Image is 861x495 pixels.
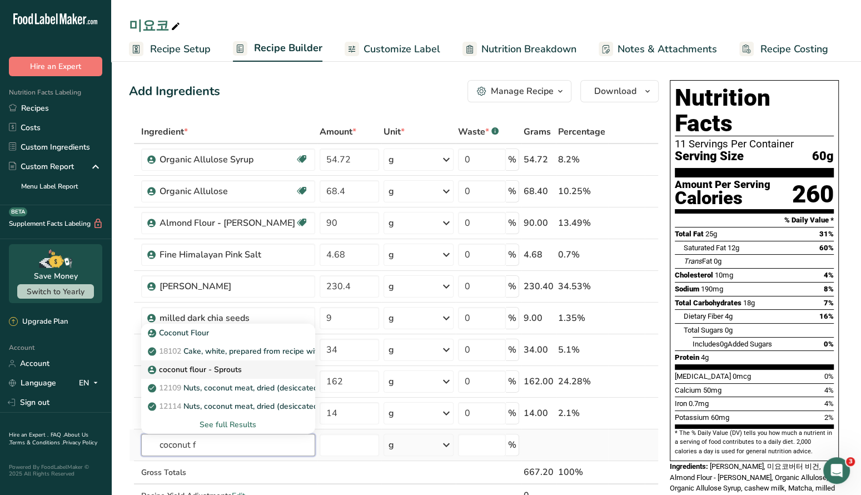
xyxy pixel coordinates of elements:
[320,125,356,138] span: Amount
[739,37,828,62] a: Recipe Costing
[743,299,755,307] span: 18g
[9,207,27,216] div: BETA
[9,373,56,393] a: Language
[675,285,699,293] span: Sodium
[701,285,723,293] span: 190mg
[389,216,394,230] div: g
[558,311,606,325] div: 1.35%
[675,85,834,136] h1: Nutrition Facts
[558,153,606,166] div: 8.2%
[618,42,717,57] span: Notes & Attachments
[733,372,751,380] span: 0mcg
[558,466,606,479] div: 100%
[34,270,78,282] div: Save Money
[684,257,712,265] span: Fat
[141,125,188,138] span: Ingredient
[675,399,687,408] span: Iron
[558,375,606,388] div: 24.28%
[160,248,298,261] div: Fine Himalayan Pink Salt
[150,364,242,375] p: coconut flour - Sprouts
[524,375,554,388] div: 162.00
[9,431,48,439] a: Hire an Expert .
[792,180,834,209] div: 260
[824,340,834,348] span: 0%
[705,230,717,238] span: 25g
[384,125,405,138] span: Unit
[51,431,64,439] a: FAQ .
[675,180,770,190] div: Amount Per Serving
[728,244,739,252] span: 12g
[389,343,394,357] div: g
[389,407,394,420] div: g
[684,326,723,334] span: Total Sugars
[675,190,770,206] div: Calories
[141,379,315,397] a: 12109Nuts, coconut meat, dried (desiccated), sweetened, flaked, packaged
[160,185,295,198] div: Organic Allulose
[846,457,855,466] span: 3
[675,214,834,227] section: % Daily Value *
[159,383,181,393] span: 12109
[17,284,94,299] button: Switch to Yearly
[819,230,834,238] span: 31%
[9,316,68,328] div: Upgrade Plan
[558,280,606,293] div: 34.53%
[675,271,713,279] span: Cholesterol
[693,340,772,348] span: Includes Added Sugars
[129,37,211,62] a: Recipe Setup
[467,80,571,102] button: Manage Recipe
[233,36,322,62] a: Recipe Builder
[725,312,733,320] span: 4g
[389,375,394,388] div: g
[594,85,636,98] span: Download
[824,372,834,380] span: 0%
[824,399,834,408] span: 4%
[150,419,306,430] div: See full Results
[364,42,440,57] span: Customize Label
[824,271,834,279] span: 4%
[9,439,63,447] a: Terms & Conditions .
[701,353,709,362] span: 4g
[524,248,554,261] div: 4.68
[675,138,834,150] div: 11 Servings Per Container
[345,37,440,62] a: Customize Label
[481,42,576,57] span: Nutrition Breakdown
[160,311,298,325] div: milled dark chia seeds
[9,464,102,477] div: Powered By FoodLabelMaker © 2025 All Rights Reserved
[675,386,701,394] span: Calcium
[160,153,295,166] div: Organic Allulose Syrup
[711,413,729,422] span: 60mg
[689,399,709,408] span: 0.7mg
[558,216,606,230] div: 13.49%
[558,248,606,261] div: 0.7%
[819,312,834,320] span: 16%
[725,326,733,334] span: 0g
[389,311,394,325] div: g
[160,216,295,230] div: Almond Flour - [PERSON_NAME]
[675,353,699,362] span: Protein
[580,80,659,102] button: Download
[27,286,84,297] span: Switch to Yearly
[675,413,709,422] span: Potassium
[524,185,554,198] div: 68.40
[684,257,702,265] i: Trans
[389,280,394,293] div: g
[150,327,209,339] p: Coconut Flour
[675,230,704,238] span: Total Fat
[720,340,728,348] span: 0g
[150,382,429,394] p: Nuts, coconut meat, dried (desiccated), sweetened, flaked, packaged
[9,57,102,76] button: Hire an Expert
[150,400,352,412] p: Nuts, coconut meat, dried (desiccated), toasted
[150,345,382,357] p: Cake, white, prepared from recipe with coconut frosting
[150,42,211,57] span: Recipe Setup
[715,271,733,279] span: 10mg
[254,41,322,56] span: Recipe Builder
[703,386,721,394] span: 50mg
[491,85,554,98] div: Manage Recipe
[141,360,315,379] a: coconut flour - Sprouts
[389,185,394,198] div: g
[389,153,394,166] div: g
[558,407,606,420] div: 2.1%
[675,429,834,456] section: * The % Daily Value (DV) tells you how much a nutrient in a serving of food contributes to a dail...
[823,457,850,484] iframe: Intercom live chat
[141,467,315,478] div: Gross Totals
